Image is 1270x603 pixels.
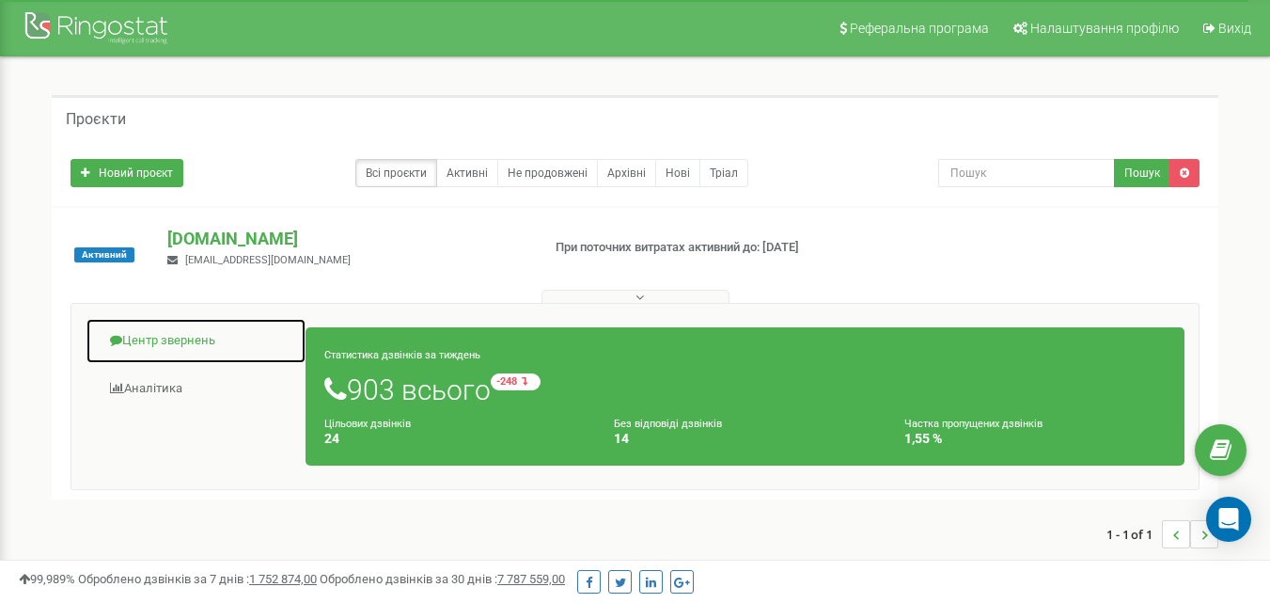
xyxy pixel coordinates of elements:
span: [EMAIL_ADDRESS][DOMAIN_NAME] [185,254,351,266]
nav: ... [1106,501,1218,567]
a: Тріал [699,159,748,187]
h1: 903 всього [324,373,1166,405]
div: Open Intercom Messenger [1206,497,1251,542]
a: Активні [436,159,498,187]
span: Реферальна програма [850,21,989,36]
small: Без відповіді дзвінків [614,418,722,430]
span: 99,989% [19,572,75,586]
a: Центр звернень [86,318,306,364]
a: Не продовжені [497,159,598,187]
p: При поточних витратах активний до: [DATE] [556,239,817,257]
small: Статистика дзвінків за тиждень [324,349,480,361]
span: Оброблено дзвінків за 7 днів : [78,572,317,586]
span: Активний [74,247,134,262]
span: Вихід [1218,21,1251,36]
span: Оброблено дзвінків за 30 днів : [320,572,565,586]
a: Архівні [597,159,656,187]
p: [DOMAIN_NAME] [167,227,525,251]
input: Пошук [938,159,1115,187]
span: 1 - 1 of 1 [1106,520,1162,548]
a: Новий проєкт [71,159,183,187]
small: Цільових дзвінків [324,418,411,430]
small: -248 [491,373,541,390]
h4: 14 [614,432,875,446]
span: Налаштування профілю [1030,21,1179,36]
h4: 24 [324,432,586,446]
h4: 1,55 % [904,432,1166,446]
a: Всі проєкти [355,159,437,187]
small: Частка пропущених дзвінків [904,418,1043,430]
a: Нові [655,159,700,187]
u: 7 787 559,00 [497,572,565,586]
h5: Проєкти [66,111,126,128]
a: Аналiтика [86,366,306,412]
u: 1 752 874,00 [249,572,317,586]
button: Пошук [1114,159,1170,187]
